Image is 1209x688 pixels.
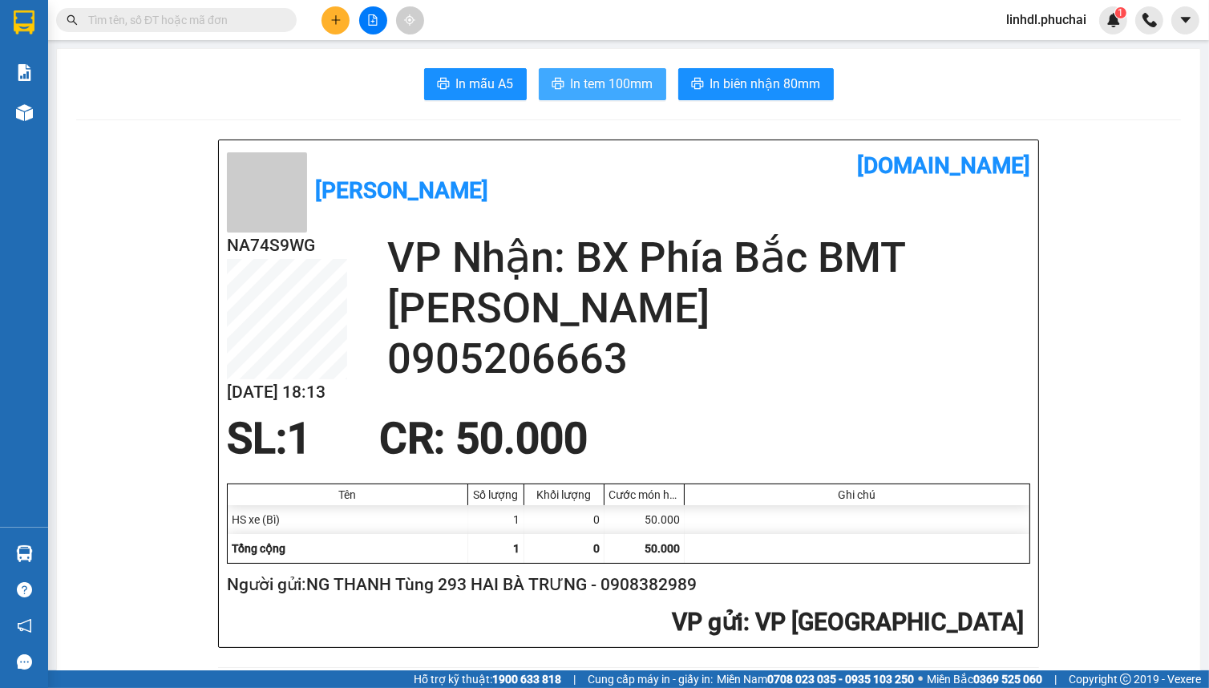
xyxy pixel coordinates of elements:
[227,414,287,463] span: SL:
[232,542,285,555] span: Tổng cộng
[1171,6,1199,34] button: caret-down
[17,618,32,633] span: notification
[424,68,527,100] button: printerIn mẫu A5
[528,488,600,501] div: Khối lượng
[604,505,685,534] div: 50.000
[17,654,32,670] span: message
[227,606,1024,639] h2: : VP [GEOGRAPHIC_DATA]
[645,542,680,555] span: 50.000
[8,119,185,141] li: In ngày: 18:13 11/08
[767,673,914,686] strong: 0708 023 035 - 0935 103 250
[227,233,347,259] h2: NA74S9WG
[315,177,488,204] b: [PERSON_NAME]
[14,10,34,34] img: logo-vxr
[552,77,564,92] span: printer
[539,68,666,100] button: printerIn tem 100mm
[414,670,561,688] span: Hỗ trợ kỹ thuật:
[16,545,33,562] img: warehouse-icon
[16,64,33,81] img: solution-icon
[396,6,424,34] button: aim
[88,11,277,29] input: Tìm tên, số ĐT hoặc mã đơn
[367,14,378,26] span: file-add
[387,283,1030,334] h2: [PERSON_NAME]
[437,77,450,92] span: printer
[717,670,914,688] span: Miền Nam
[1115,7,1126,18] sup: 1
[1118,7,1123,18] span: 1
[387,334,1030,384] h2: 0905206663
[689,488,1025,501] div: Ghi chú
[973,673,1042,686] strong: 0369 525 060
[227,379,347,406] h2: [DATE] 18:13
[678,68,834,100] button: printerIn biên nhận 80mm
[228,505,468,534] div: HS xe (Bì)
[927,670,1042,688] span: Miền Bắc
[468,505,524,534] div: 1
[588,670,713,688] span: Cung cấp máy in - giấy in:
[593,542,600,555] span: 0
[691,77,704,92] span: printer
[472,488,520,501] div: Số lượng
[918,676,923,682] span: ⚪️
[1142,13,1157,27] img: phone-icon
[456,74,514,94] span: In mẫu A5
[330,14,342,26] span: plus
[571,74,653,94] span: In tem 100mm
[1054,670,1057,688] span: |
[17,582,32,597] span: question-circle
[513,542,520,555] span: 1
[710,74,821,94] span: In biên nhận 80mm
[8,96,185,119] li: [PERSON_NAME]
[227,572,1024,598] h2: Người gửi: NG THANH Tùng 293 HAI BÀ TRƯNG - 0908382989
[321,6,350,34] button: plus
[387,233,1030,283] h2: VP Nhận: BX Phía Bắc BMT
[573,670,576,688] span: |
[1106,13,1121,27] img: icon-new-feature
[1179,13,1193,27] span: caret-down
[1120,674,1131,685] span: copyright
[672,608,743,636] span: VP gửi
[16,104,33,121] img: warehouse-icon
[492,673,561,686] strong: 1900 633 818
[359,6,387,34] button: file-add
[67,14,78,26] span: search
[379,414,588,463] span: CR : 50.000
[524,505,604,534] div: 0
[404,14,415,26] span: aim
[232,488,463,501] div: Tên
[993,10,1099,30] span: linhdl.phuchai
[857,152,1030,179] b: [DOMAIN_NAME]
[609,488,680,501] div: Cước món hàng
[287,414,311,463] span: 1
